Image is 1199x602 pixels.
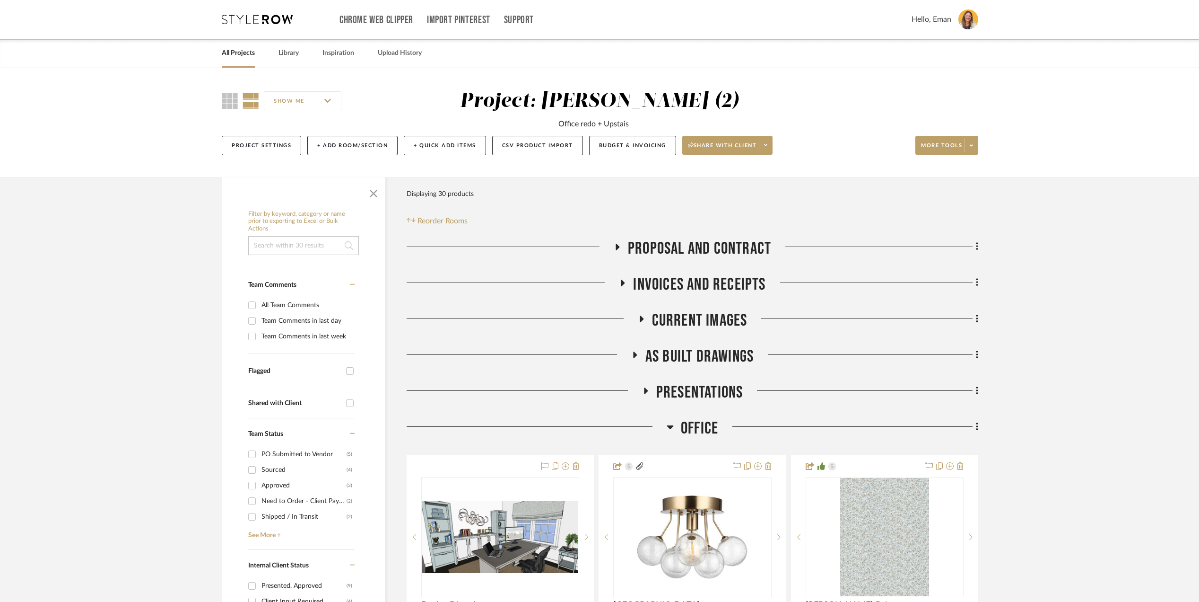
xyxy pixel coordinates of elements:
a: All Projects [222,47,255,60]
div: Approved [261,478,347,493]
div: (4) [347,462,352,478]
button: More tools [915,136,978,155]
button: + Quick Add Items [404,136,486,155]
a: Library [278,47,299,60]
a: Chrome Web Clipper [339,16,413,24]
span: Office [681,418,718,439]
div: Office redo + Upstais [558,118,629,130]
button: Reorder Rooms [407,215,468,227]
span: Hello, Eman [912,14,951,25]
h6: Filter by keyword, category or name prior to exporting to Excel or Bulk Actions [248,211,359,233]
img: avatar [958,9,978,29]
span: invoices and receipts [633,274,765,295]
a: Inspiration [322,47,354,60]
div: Displaying 30 products [407,185,474,204]
img: Design Direction [422,501,578,573]
button: + Add Room/Section [307,136,398,155]
div: Need to Order - Client Payment Received [261,494,347,509]
button: CSV Product Import [492,136,583,155]
div: Presented, Approved [261,578,347,593]
div: (2) [347,494,352,509]
span: Reorder Rooms [417,215,468,227]
div: Team Comments in last day [261,313,352,328]
input: Search within 30 results [248,236,359,255]
div: Shared with Client [248,399,341,407]
span: More tools [921,142,962,156]
span: Team Comments [248,282,296,288]
a: Import Pinterest [427,16,490,24]
a: Upload History [378,47,422,60]
div: (5) [347,447,352,462]
div: Shipped / In Transit [261,509,347,524]
button: Share with client [682,136,773,155]
div: All Team Comments [261,298,352,313]
div: PO Submitted to Vendor [261,447,347,462]
div: Sourced [261,462,347,478]
a: See More + [246,524,355,540]
div: (3) [347,478,352,493]
img: Bronzeville [633,478,751,596]
div: (9) [347,578,352,593]
a: Support [504,16,534,24]
span: Internal Client Status [248,562,309,569]
span: Team Status [248,431,283,437]
div: Flagged [248,367,341,375]
span: Share with client [688,142,757,156]
div: Team Comments in last week [261,329,352,344]
span: proposal and contract [628,239,771,259]
span: Current Images [652,310,747,331]
div: Project: [PERSON_NAME] (2) [460,91,739,111]
button: Budget & Invoicing [589,136,676,155]
div: (2) [347,509,352,524]
button: Close [364,182,383,201]
img: Parker Rain [840,478,929,596]
span: As Built Drawings [645,346,754,367]
span: Presentations [656,382,743,403]
button: Project Settings [222,136,301,155]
